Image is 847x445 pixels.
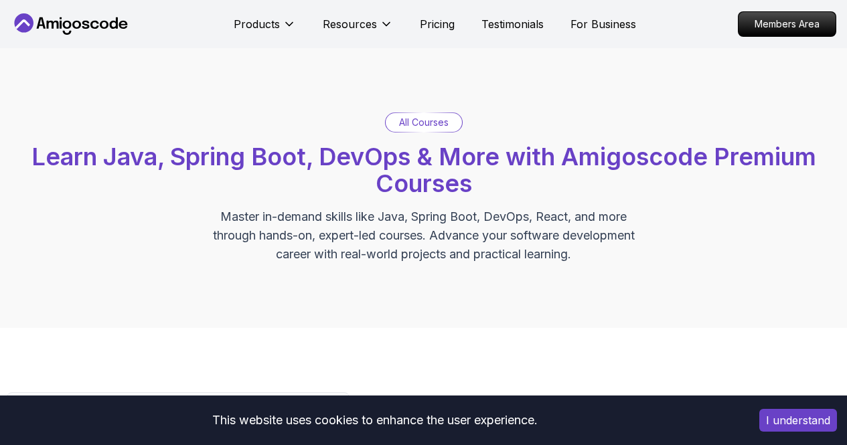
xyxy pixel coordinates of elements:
button: Accept cookies [759,409,837,432]
a: Testimonials [481,16,544,32]
p: Resources [323,16,377,32]
button: Resources [323,16,393,43]
div: This website uses cookies to enhance the user experience. [10,406,739,435]
a: Members Area [738,11,836,37]
p: All Courses [399,116,449,129]
button: Products [234,16,296,43]
p: Members Area [739,12,836,36]
span: Learn Java, Spring Boot, DevOps & More with Amigoscode Premium Courses [31,142,816,198]
a: Pricing [420,16,455,32]
p: Products [234,16,280,32]
a: For Business [570,16,636,32]
p: Master in-demand skills like Java, Spring Boot, DevOps, React, and more through hands-on, expert-... [199,207,649,264]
